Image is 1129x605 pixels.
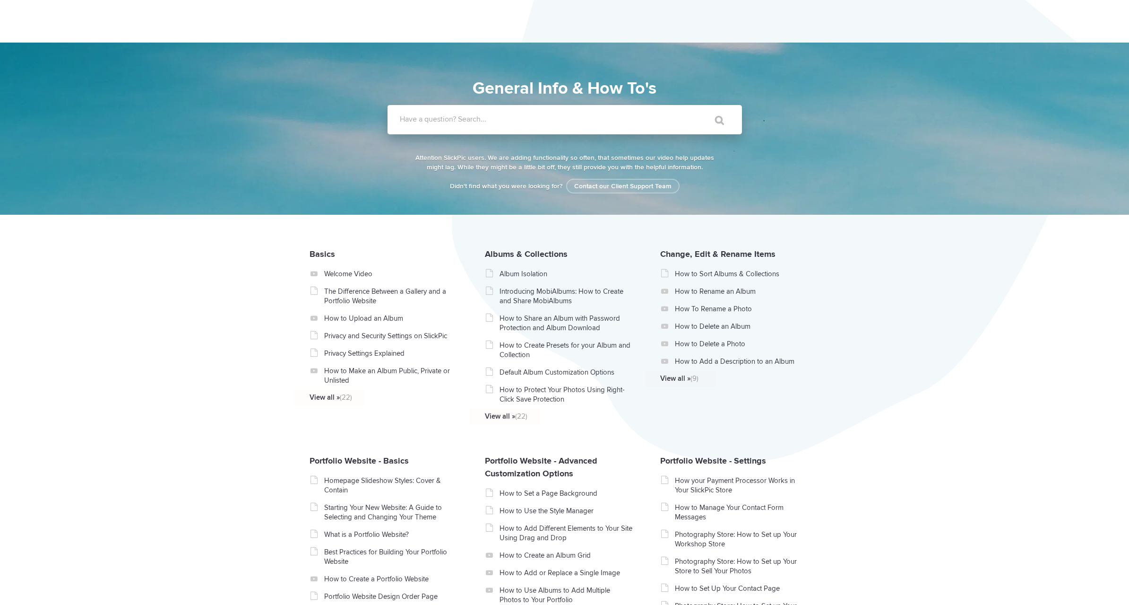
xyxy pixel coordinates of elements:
a: How your Payment Processor Works in Your SlickPic Store [675,476,809,495]
a: How to Rename an Album [675,287,809,296]
a: How to Share an Album with Password Protection and Album Download [500,314,633,333]
a: Album Isolation [500,269,633,279]
a: Best Practices for Building Your Portfolio Website [324,547,458,566]
a: Portfolio Website - Basics [310,456,409,466]
a: How to Create a Portfolio Website [324,574,458,584]
a: View all »(22) [310,393,443,402]
a: Privacy Settings Explained [324,349,458,358]
a: How to Add Different Elements to Your Site Using Drag and Drop [500,524,633,543]
a: Welcome Video [324,269,458,279]
a: How to Use Albums to Add Multiple Photos to Your Portfolio [500,586,633,605]
a: How to Delete an Album [675,322,809,331]
a: What is a Portfolio Website? [324,530,458,539]
a: Contact our Client Support Team [566,179,680,193]
a: How to Set a Page Background [500,489,633,498]
a: How to Delete a Photo [675,339,809,349]
a: How to Create Presets for your Album and Collection [500,341,633,359]
a: How to Add a Description to an Album [675,357,809,366]
a: Photography Store: How to Set up Your Workshop Store [675,530,809,549]
a: Homepage Slideshow Styles: Cover & Contain [324,476,458,495]
a: How to Add or Replace a Single Image [500,568,633,578]
input:  [695,109,735,132]
p: Didn't find what you were looking for? [414,182,716,191]
a: View all »(9) [660,374,794,383]
a: Portfolio Website - Settings [660,456,766,466]
p: Attention SlickPic users. We are adding functionality so often, that sometimes our video help upd... [414,153,716,172]
a: How to Sort Albums & Collections [675,269,809,279]
h1: General Info & How To's [345,76,784,101]
a: Basics [310,249,335,259]
a: Photography Store: How to Set up Your Store to Sell Your Photos [675,557,809,576]
a: View all »(22) [485,412,619,421]
a: The Difference Between a Gallery and a Portfolio Website [324,287,458,306]
a: Portfolio Website Design Order Page [324,592,458,601]
label: Have a question? Search... [400,114,754,124]
a: Albums & Collections [485,249,568,259]
a: How to Make an Album Public, Private or Unlisted [324,366,458,385]
a: Default Album Customization Options [500,368,633,377]
a: How To Rename a Photo [675,304,809,314]
a: How to Manage Your Contact Form Messages [675,503,809,522]
a: How to Set Up Your Contact Page [675,584,809,593]
a: How to Create an Album Grid [500,551,633,560]
a: Starting Your New Website: A Guide to Selecting and Changing Your Theme [324,503,458,522]
a: Introducing MobiAlbums: How to Create and Share MobiAlbums [500,287,633,306]
a: Privacy and Security Settings on SlickPic [324,331,458,341]
a: How to Upload an Album [324,314,458,323]
a: Portfolio Website - Advanced Customization Options [485,456,597,479]
a: How to Protect Your Photos Using Right-Click Save Protection [500,385,633,404]
a: How to Use the Style Manager [500,506,633,516]
a: Change, Edit & Rename Items [660,249,776,259]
